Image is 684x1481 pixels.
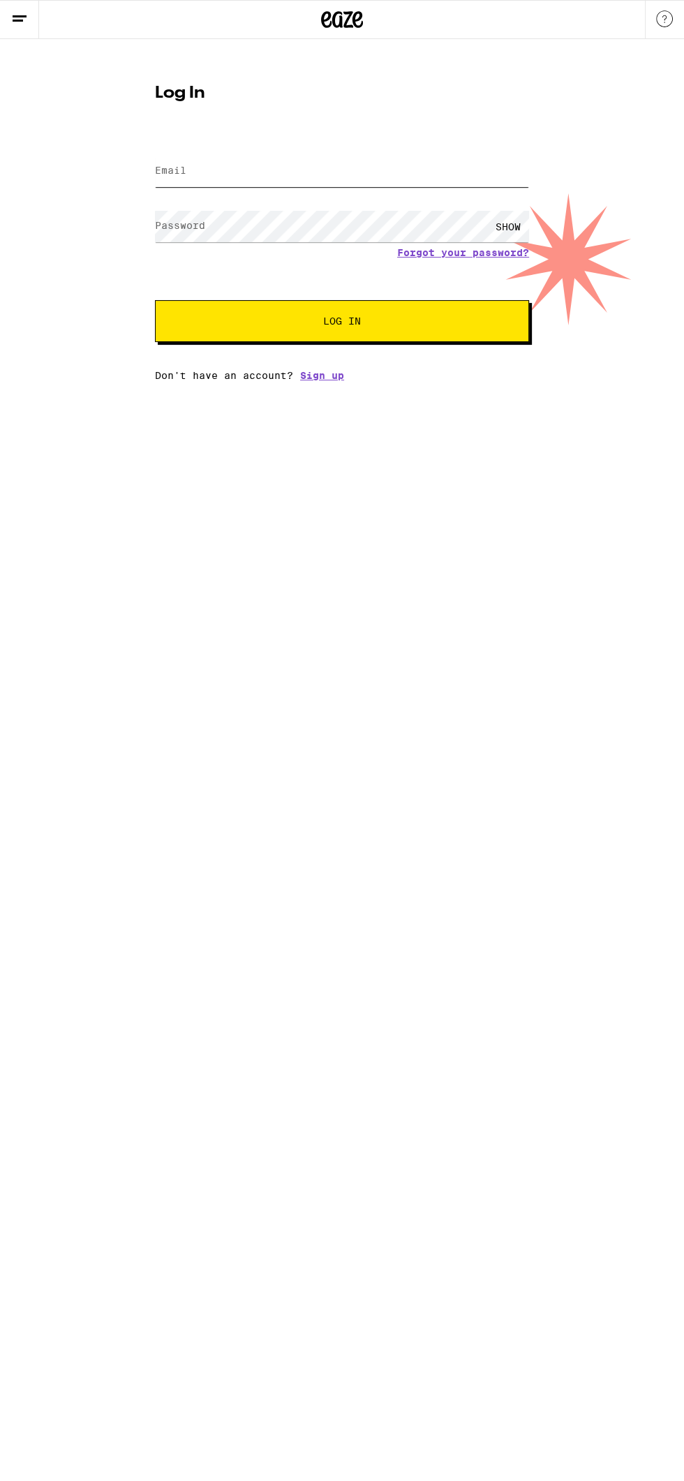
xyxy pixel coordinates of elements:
[155,156,529,187] input: Email
[323,316,361,326] span: Log In
[155,165,186,176] label: Email
[155,370,529,381] div: Don't have an account?
[397,247,529,258] a: Forgot your password?
[8,10,101,21] span: Hi. Need any help?
[155,220,205,231] label: Password
[155,85,529,102] h1: Log In
[155,300,529,342] button: Log In
[300,370,344,381] a: Sign up
[487,211,529,242] div: SHOW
